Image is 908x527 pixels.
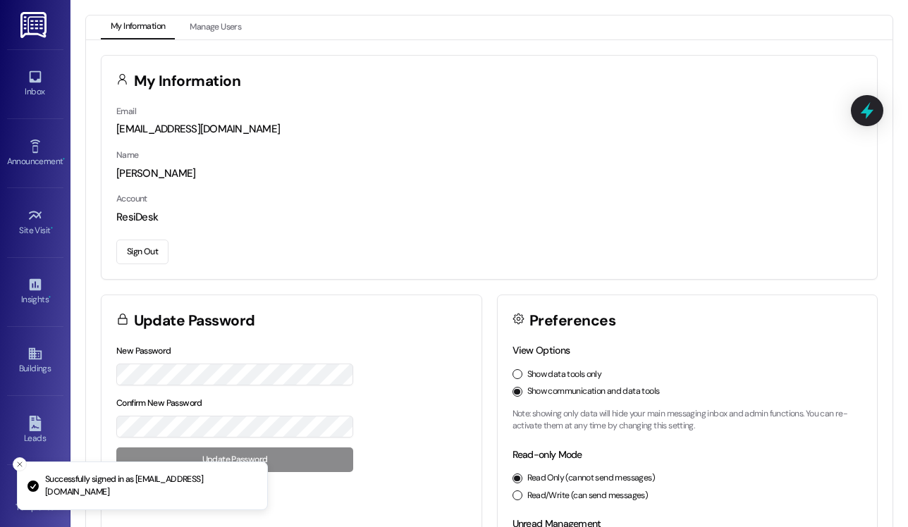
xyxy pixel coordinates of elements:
[116,345,171,356] label: New Password
[13,457,27,471] button: Close toast
[116,397,202,409] label: Confirm New Password
[7,204,63,242] a: Site Visit •
[116,149,139,161] label: Name
[116,166,862,181] div: [PERSON_NAME]
[7,411,63,449] a: Leads
[7,480,63,519] a: Templates •
[527,385,660,398] label: Show communication and data tools
[101,15,175,39] button: My Information
[134,314,255,328] h3: Update Password
[180,15,251,39] button: Manage Users
[116,193,147,204] label: Account
[116,122,862,137] div: [EMAIL_ADDRESS][DOMAIN_NAME]
[20,12,49,38] img: ResiDesk Logo
[7,65,63,103] a: Inbox
[513,344,570,356] label: View Options
[527,472,655,485] label: Read Only (cannot send messages)
[7,273,63,311] a: Insights •
[116,106,136,117] label: Email
[116,240,168,264] button: Sign Out
[513,408,863,433] p: Note: showing only data will hide your main messaging inbox and admin functions. You can re-activ...
[527,368,602,381] label: Show data tools only
[529,314,615,328] h3: Preferences
[49,292,51,302] span: •
[7,342,63,380] a: Buildings
[134,74,241,89] h3: My Information
[116,210,862,225] div: ResiDesk
[527,490,649,502] label: Read/Write (can send messages)
[51,223,53,233] span: •
[513,448,582,461] label: Read-only Mode
[45,473,256,498] p: Successfully signed in as [EMAIL_ADDRESS][DOMAIN_NAME]
[63,154,65,164] span: •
